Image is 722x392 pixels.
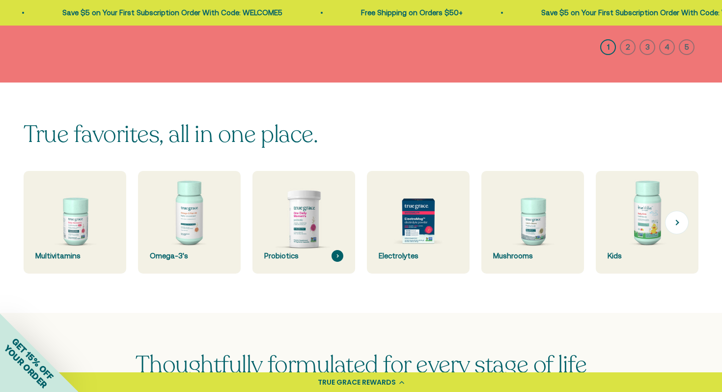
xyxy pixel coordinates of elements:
[379,250,458,262] div: Electrolytes
[361,8,462,17] a: Free Shipping on Orders $50+
[2,343,49,390] span: YOUR ORDER
[600,39,616,55] button: 1
[62,7,282,19] p: Save $5 on Your First Subscription Order With Code: WELCOME5
[24,118,318,150] split-lines: True favorites, all in one place.
[679,39,694,55] button: 5
[639,39,655,55] button: 3
[138,171,241,274] a: Omega-3's
[608,250,687,262] div: Kids
[367,171,470,274] a: Electrolytes
[620,39,636,55] button: 2
[264,250,343,262] div: Probiotics
[481,171,584,274] a: Mushrooms
[252,171,355,274] a: Probiotics
[136,349,586,381] span: Thoughtfully formulated for every stage of life
[493,250,572,262] div: Mushrooms
[35,250,114,262] div: Multivitamins
[596,171,698,274] a: Kids
[24,171,126,274] a: Multivitamins
[150,250,229,262] div: Omega-3's
[659,39,675,55] button: 4
[318,377,396,388] div: TRUE GRACE REWARDS
[10,336,56,382] span: GET 15% OFF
